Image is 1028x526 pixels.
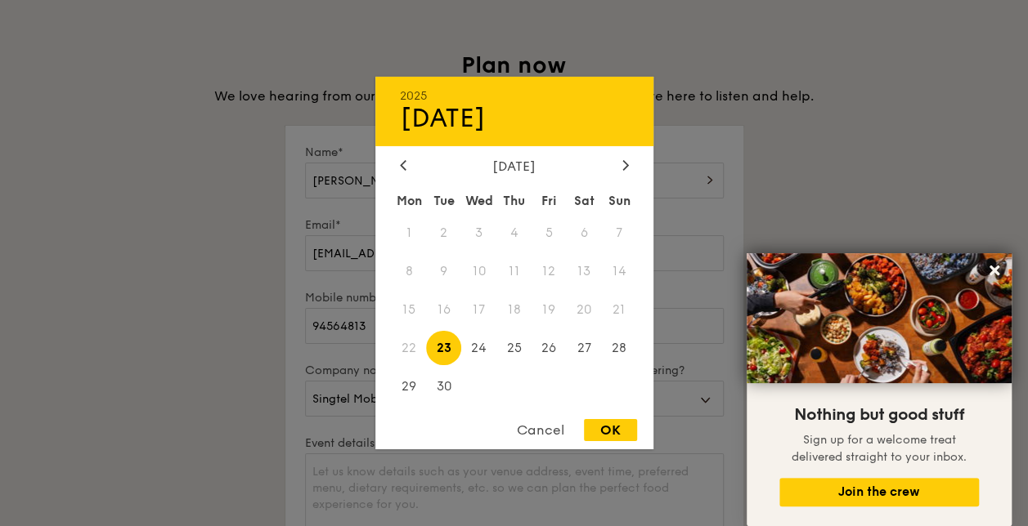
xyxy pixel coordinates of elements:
span: 10 [461,254,496,289]
span: 15 [392,292,427,328]
div: Thu [496,186,532,216]
span: 11 [496,254,532,289]
div: Cancel [501,419,581,441]
span: 30 [426,368,461,403]
span: Sign up for a welcome treat delivered straight to your inbox. [792,433,967,464]
div: [DATE] [400,158,629,174]
span: 8 [392,254,427,289]
div: OK [584,419,637,441]
span: 25 [496,330,532,365]
div: Mon [392,186,427,216]
span: 3 [461,216,496,251]
span: 22 [392,330,427,365]
div: [DATE] [400,103,629,134]
span: 29 [392,368,427,403]
div: Tue [426,186,461,216]
span: 12 [532,254,567,289]
span: 9 [426,254,461,289]
span: 19 [532,292,567,328]
span: 14 [602,254,637,289]
span: 7 [602,216,637,251]
span: 23 [426,330,461,365]
div: Wed [461,186,496,216]
button: Close [981,257,1008,283]
div: Sun [602,186,637,216]
div: Fri [532,186,567,216]
span: 18 [496,292,532,328]
div: Sat [567,186,602,216]
span: 2 [426,216,461,251]
span: 5 [532,216,567,251]
div: 2025 [400,89,629,103]
span: 24 [461,330,496,365]
span: 28 [602,330,637,365]
span: 20 [567,292,602,328]
span: Nothing but good stuff [794,405,964,425]
img: DSC07876-Edit02-Large.jpeg [747,253,1012,383]
span: 1 [392,216,427,251]
span: 4 [496,216,532,251]
span: 6 [567,216,602,251]
span: 17 [461,292,496,328]
span: 13 [567,254,602,289]
button: Join the crew [779,478,979,506]
span: 26 [532,330,567,365]
span: 27 [567,330,602,365]
span: 16 [426,292,461,328]
span: 21 [602,292,637,328]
